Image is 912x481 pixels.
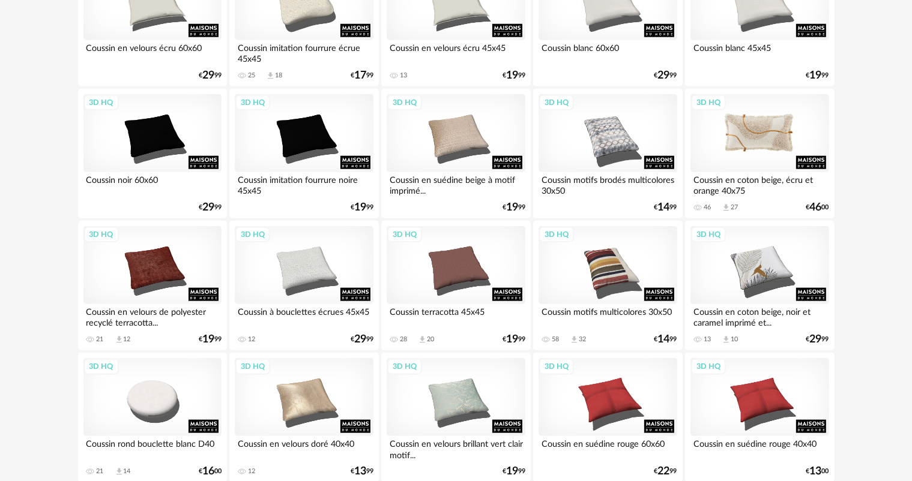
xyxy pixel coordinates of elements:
span: 19 [354,203,366,212]
div: 58 [552,335,559,344]
div: 27 [731,203,738,212]
span: Download icon [115,467,124,476]
span: 13 [810,467,822,476]
div: € 99 [654,203,677,212]
div: € 00 [806,203,829,212]
span: 29 [202,203,214,212]
div: Coussin blanc 45x45 [690,40,829,64]
div: 3D HQ [84,95,119,110]
a: 3D HQ Coussin en velours de polyester recyclé terracotta... 21 Download icon 12 €1999 [78,221,227,350]
div: € 99 [503,71,525,80]
div: Coussin en velours brillant vert clair motif... [387,436,525,460]
div: 12 [248,467,255,476]
div: Coussin en coton beige, noir et caramel imprimé et... [690,304,829,328]
div: Coussin rond bouclette blanc D40 [83,436,222,460]
div: Coussin motifs brodés multicolores 30x50 [539,172,677,196]
div: Coussin à bouclettes écrues 45x45 [235,304,373,328]
div: 21 [97,335,104,344]
div: € 99 [806,335,829,344]
span: 19 [506,71,518,80]
span: 29 [354,335,366,344]
div: 13 [704,335,711,344]
span: 13 [354,467,366,476]
span: 14 [658,203,670,212]
div: € 00 [806,467,829,476]
span: Download icon [722,203,731,212]
div: 12 [248,335,255,344]
div: 32 [579,335,586,344]
a: 3D HQ Coussin motifs brodés multicolores 30x50 €1499 [533,89,682,218]
div: 14 [124,467,131,476]
span: Download icon [722,335,731,344]
span: Download icon [418,335,427,344]
div: 3D HQ [84,227,119,242]
a: 3D HQ Coussin imitation fourrure noire 45x45 €1999 [229,89,378,218]
div: € 99 [199,71,222,80]
span: 46 [810,203,822,212]
div: Coussin en suédine rouge 40x40 [690,436,829,460]
div: € 99 [806,71,829,80]
div: € 99 [351,203,373,212]
div: Coussin en coton beige, écru et orange 40x75 [690,172,829,196]
span: 19 [506,203,518,212]
div: 3D HQ [691,95,726,110]
a: 3D HQ Coussin en suédine beige à motif imprimé... €1999 [381,89,530,218]
span: 19 [506,467,518,476]
div: Coussin motifs multicolores 30x50 [539,304,677,328]
a: 3D HQ Coussin en coton beige, noir et caramel imprimé et... 13 Download icon 10 €2999 [685,221,834,350]
div: 28 [400,335,407,344]
div: 3D HQ [235,227,270,242]
div: € 99 [351,335,373,344]
span: Download icon [115,335,124,344]
div: € 99 [351,71,373,80]
div: € 99 [503,467,525,476]
div: Coussin en velours écru 60x60 [83,40,222,64]
a: 3D HQ Coussin à bouclettes écrues 45x45 12 €2999 [229,221,378,350]
span: Download icon [570,335,579,344]
div: 10 [731,335,738,344]
span: 19 [506,335,518,344]
span: 19 [810,71,822,80]
div: Coussin en suédine rouge 60x60 [539,436,677,460]
div: 3D HQ [539,95,574,110]
div: 46 [704,203,711,212]
div: Coussin imitation fourrure écrue 45x45 [235,40,373,64]
div: € 99 [654,335,677,344]
span: 29 [202,71,214,80]
div: 3D HQ [387,95,422,110]
div: Coussin terracotta 45x45 [387,304,525,328]
div: Coussin imitation fourrure noire 45x45 [235,172,373,196]
div: 3D HQ [539,359,574,374]
div: € 99 [654,71,677,80]
a: 3D HQ Coussin noir 60x60 €2999 [78,89,227,218]
div: € 99 [199,203,222,212]
div: 3D HQ [691,227,726,242]
div: Coussin en velours de polyester recyclé terracotta... [83,304,222,328]
div: 3D HQ [691,359,726,374]
div: € 99 [503,203,525,212]
div: € 00 [199,467,222,476]
div: 18 [275,71,282,80]
div: 12 [124,335,131,344]
div: 25 [248,71,255,80]
div: 3D HQ [235,95,270,110]
span: 16 [202,467,214,476]
div: 3D HQ [235,359,270,374]
div: 3D HQ [387,227,422,242]
div: € 99 [654,467,677,476]
div: 20 [427,335,434,344]
div: 21 [97,467,104,476]
span: 17 [354,71,366,80]
a: 3D HQ Coussin en coton beige, écru et orange 40x75 46 Download icon 27 €4600 [685,89,834,218]
div: 3D HQ [84,359,119,374]
div: Coussin en velours doré 40x40 [235,436,373,460]
div: € 99 [199,335,222,344]
div: € 99 [351,467,373,476]
div: 3D HQ [539,227,574,242]
div: Coussin blanc 60x60 [539,40,677,64]
span: 29 [810,335,822,344]
div: Coussin en suédine beige à motif imprimé... [387,172,525,196]
div: Coussin en velours écru 45x45 [387,40,525,64]
div: 3D HQ [387,359,422,374]
span: 29 [658,71,670,80]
